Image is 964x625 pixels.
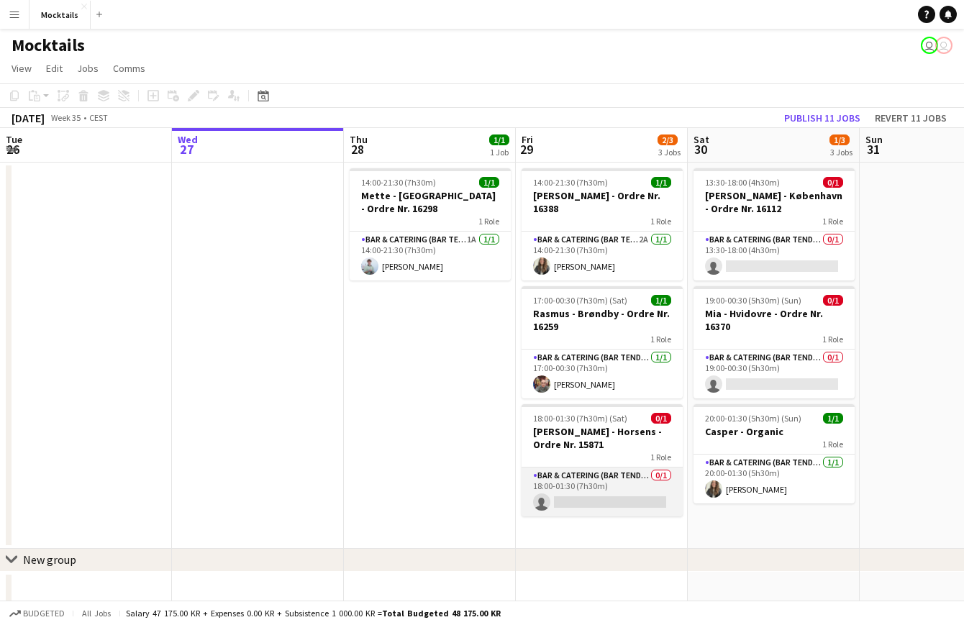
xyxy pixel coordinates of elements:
span: 1 Role [650,216,671,227]
app-user-avatar: Hektor Pantas [935,37,952,54]
h3: [PERSON_NAME] - Horsens - Ordre Nr. 15871 [522,425,683,451]
span: Comms [113,62,145,75]
span: 18:00-01:30 (7h30m) (Sat) [533,413,627,424]
app-job-card: 20:00-01:30 (5h30m) (Sun)1/1Casper - Organic1 RoleBar & Catering (Bar Tender)1/120:00-01:30 (5h30... [694,404,855,503]
h1: Mocktails [12,35,85,56]
app-card-role: Bar & Catering (Bar Tender)1/117:00-00:30 (7h30m)[PERSON_NAME] [522,350,683,398]
span: All jobs [79,608,114,619]
div: [DATE] [12,111,45,125]
a: Edit [40,59,68,78]
span: Thu [350,133,368,146]
app-job-card: 17:00-00:30 (7h30m) (Sat)1/1Rasmus - Brøndby - Ordre Nr. 162591 RoleBar & Catering (Bar Tender)1/... [522,286,683,398]
app-job-card: 18:00-01:30 (7h30m) (Sat)0/1[PERSON_NAME] - Horsens - Ordre Nr. 158711 RoleBar & Catering (Bar Te... [522,404,683,516]
span: 1/1 [479,177,499,188]
div: CEST [89,112,108,123]
button: Revert 11 jobs [869,109,952,127]
span: 14:00-21:30 (7h30m) [533,177,608,188]
app-card-role: Bar & Catering (Bar Tender)0/118:00-01:30 (7h30m) [522,467,683,516]
span: 1/1 [823,413,843,424]
div: 3 Jobs [830,147,852,158]
span: 14:00-21:30 (7h30m) [361,177,436,188]
h3: [PERSON_NAME] - Ordre Nr. 16388 [522,189,683,215]
button: Budgeted [7,606,67,621]
span: 28 [347,141,368,158]
a: Comms [107,59,151,78]
span: 13:30-18:00 (4h30m) [705,177,780,188]
app-card-role: Bar & Catering (Bar Tender)1/120:00-01:30 (5h30m)[PERSON_NAME] [694,455,855,503]
span: Jobs [77,62,99,75]
span: 17:00-00:30 (7h30m) (Sat) [533,295,627,306]
span: Fri [522,133,533,146]
app-card-role: Bar & Catering (Bar Tender)1A1/114:00-21:30 (7h30m)[PERSON_NAME] [350,232,511,280]
span: View [12,62,32,75]
span: 27 [176,141,198,158]
span: 1/1 [651,295,671,306]
span: Sun [865,133,883,146]
div: New group [23,552,76,567]
app-user-avatar: Hektor Pantas [921,37,938,54]
span: 2/3 [658,134,678,145]
span: 1 Role [822,334,843,345]
button: Mocktails [29,1,91,29]
app-job-card: 14:00-21:30 (7h30m)1/1[PERSON_NAME] - Ordre Nr. 163881 RoleBar & Catering (Bar Tender)2A1/114:00-... [522,168,683,280]
span: 1 Role [822,216,843,227]
app-job-card: 14:00-21:30 (7h30m)1/1Mette - [GEOGRAPHIC_DATA] - Ordre Nr. 162981 RoleBar & Catering (Bar Tender... [350,168,511,280]
span: 1 Role [650,452,671,462]
a: View [6,59,37,78]
span: 1 Role [650,334,671,345]
a: Jobs [71,59,104,78]
span: 31 [863,141,883,158]
h3: Casper - Organic [694,425,855,438]
app-card-role: Bar & Catering (Bar Tender)0/119:00-00:30 (5h30m) [694,350,855,398]
span: 26 [4,141,22,158]
span: Week 35 [47,112,83,123]
span: 20:00-01:30 (5h30m) (Sun) [705,413,801,424]
app-card-role: Bar & Catering (Bar Tender)0/113:30-18:00 (4h30m) [694,232,855,280]
span: Edit [46,62,63,75]
span: 19:00-00:30 (5h30m) (Sun) [705,295,801,306]
div: 1 Job [490,147,509,158]
span: Wed [178,133,198,146]
div: 3 Jobs [658,147,681,158]
span: Total Budgeted 48 175.00 KR [382,608,501,619]
h3: [PERSON_NAME] - København - Ordre Nr. 16112 [694,189,855,215]
span: 30 [691,141,709,158]
app-job-card: 19:00-00:30 (5h30m) (Sun)0/1Mia - Hvidovre - Ordre Nr. 163701 RoleBar & Catering (Bar Tender)0/11... [694,286,855,398]
span: 1 Role [822,439,843,450]
h3: Mia - Hvidovre - Ordre Nr. 16370 [694,307,855,333]
span: 29 [519,141,533,158]
span: 0/1 [823,177,843,188]
span: Sat [694,133,709,146]
span: 1/3 [829,134,850,145]
app-job-card: 13:30-18:00 (4h30m)0/1[PERSON_NAME] - København - Ordre Nr. 161121 RoleBar & Catering (Bar Tender... [694,168,855,280]
button: Publish 11 jobs [778,109,866,127]
app-card-role: Bar & Catering (Bar Tender)2A1/114:00-21:30 (7h30m)[PERSON_NAME] [522,232,683,280]
span: 1/1 [651,177,671,188]
span: Budgeted [23,608,65,619]
span: 1/1 [489,134,509,145]
h3: Mette - [GEOGRAPHIC_DATA] - Ordre Nr. 16298 [350,189,511,215]
span: 0/1 [651,413,671,424]
span: 0/1 [823,295,843,306]
span: Tue [6,133,22,146]
span: 1 Role [478,216,499,227]
h3: Rasmus - Brøndby - Ordre Nr. 16259 [522,307,683,333]
div: Salary 47 175.00 KR + Expenses 0.00 KR + Subsistence 1 000.00 KR = [126,608,501,619]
